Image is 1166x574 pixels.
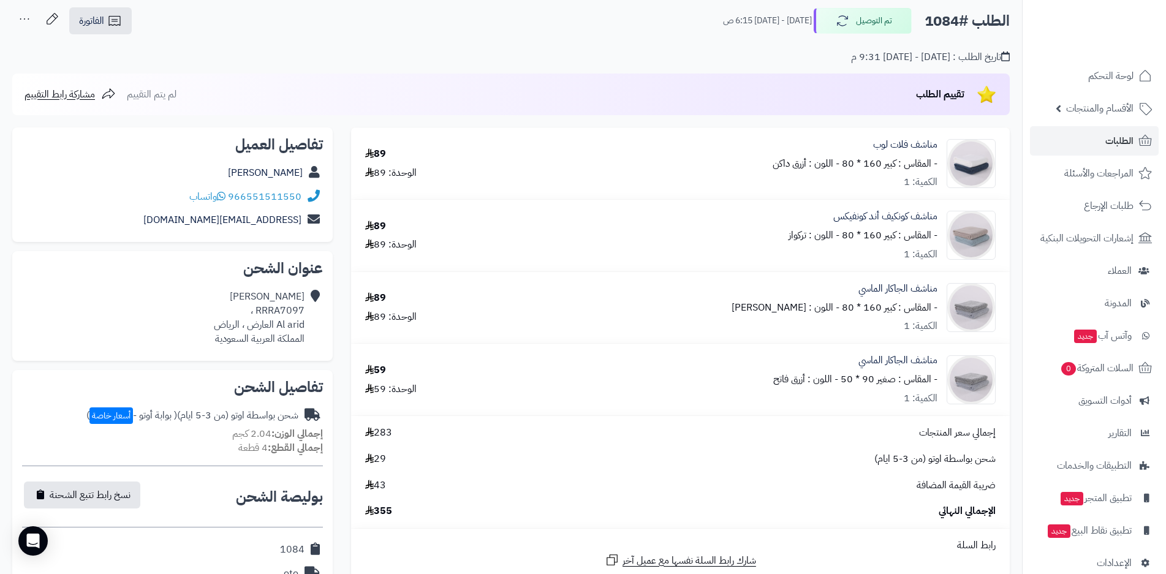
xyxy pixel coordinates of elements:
span: 43 [365,478,386,493]
img: 1754806726-%D8%A7%D9%84%D8%AC%D8%A7%D9%83%D8%A7%D8%B1%20%D8%A7%D9%84%D9%85%D8%A7%D8%B3%D9%8A-90x9... [947,355,995,404]
span: نسخ رابط تتبع الشحنة [50,488,131,502]
a: طلبات الإرجاع [1030,191,1159,221]
small: - المقاس : كبير 160 * 80 [842,156,937,171]
img: 1754839373-%D9%81%D9%84%D8%A7%D8%AA%20%D9%84%D9%88%D8%A8-90x90.jpg [947,139,995,188]
span: ( بوابة أوتو - ) [86,408,177,423]
a: مناشف الجاكار الماسي [858,282,937,296]
a: أدوات التسويق [1030,386,1159,415]
span: جديد [1061,492,1083,505]
h2: عنوان الشحن [22,261,323,276]
strong: إجمالي القطع: [268,440,323,455]
div: Open Intercom Messenger [18,526,48,556]
a: لوحة التحكم [1030,61,1159,91]
span: تطبيق المتجر [1059,489,1132,507]
div: [PERSON_NAME] RRRA7097 ، Al arid العارض ، الرياض المملكة العربية السعودية [214,290,305,346]
a: مناشف فلات لوب [873,138,937,152]
span: ضريبة القيمة المضافة [917,478,996,493]
a: شارك رابط السلة نفسها مع عميل آخر [605,553,756,568]
a: الطلبات [1030,126,1159,156]
span: جديد [1048,524,1070,538]
span: أسعار خاصة [89,407,133,424]
div: 1084 [280,543,305,557]
a: [EMAIL_ADDRESS][DOMAIN_NAME] [143,213,301,227]
div: الكمية: 1 [904,319,937,333]
span: طلبات الإرجاع [1084,197,1134,214]
small: - اللون : تركواز [789,228,839,243]
a: العملاء [1030,256,1159,285]
div: الوحدة: 89 [365,166,417,180]
a: واتساب [189,189,225,204]
a: 966551511550 [228,189,301,204]
span: الإعدادات [1097,554,1132,572]
a: تطبيق نقاط البيعجديد [1030,516,1159,545]
a: تطبيق المتجرجديد [1030,483,1159,513]
a: مناشف الجاكار الماسي [858,353,937,368]
a: التقارير [1030,418,1159,448]
a: وآتس آبجديد [1030,321,1159,350]
h2: بوليصة الشحن [236,489,323,504]
div: 89 [365,147,386,161]
a: السلات المتروكة0 [1030,353,1159,383]
span: المدونة [1105,295,1132,312]
button: تم التوصيل [814,8,912,34]
div: رابط السلة [356,538,1005,553]
span: شحن بواسطة اوتو (من 3-5 ايام) [874,452,996,466]
span: 29 [365,452,386,466]
div: الكمية: 1 [904,175,937,189]
a: مشاركة رابط التقييم [25,87,116,102]
small: - اللون : أزرق داكن [773,156,839,171]
span: لوحة التحكم [1088,67,1134,85]
div: تاريخ الطلب : [DATE] - [DATE] 9:31 م [851,50,1010,64]
span: 283 [365,426,392,440]
a: المدونة [1030,289,1159,318]
div: 89 [365,291,386,305]
small: 4 قطعة [238,440,323,455]
strong: إجمالي الوزن: [271,426,323,441]
a: الفاتورة [69,7,132,34]
a: إشعارات التحويلات البنكية [1030,224,1159,253]
small: - المقاس : صغير 90 * 50 [841,372,937,387]
a: مناشف كونكيف أند كونفيكس [833,210,937,224]
span: إجمالي سعر المنتجات [919,426,996,440]
span: الفاتورة [79,13,104,28]
div: الوحدة: 89 [365,310,417,324]
span: 0 [1061,362,1076,376]
span: المراجعات والأسئلة [1064,165,1134,182]
small: - المقاس : كبير 160 * 80 [842,300,937,315]
h2: تفاصيل العميل [22,137,323,152]
h2: الطلب #1084 [925,9,1010,34]
div: الوحدة: 59 [365,382,417,396]
span: التطبيقات والخدمات [1057,457,1132,474]
span: تقييم الطلب [916,87,964,102]
span: مشاركة رابط التقييم [25,87,95,102]
span: التقارير [1108,425,1132,442]
div: 89 [365,219,386,233]
img: 1754839838-%D9%83%D9%88%D9%86%D9%83%D9%8A%D9%81%20%D8%A3%D9%86%D8%AF%20%D9%83%D9%88%D9%86%D9%81%D... [947,211,995,260]
span: إشعارات التحويلات البنكية [1040,230,1134,247]
div: الوحدة: 89 [365,238,417,252]
span: شارك رابط السلة نفسها مع عميل آخر [623,554,756,568]
span: 355 [365,504,392,518]
small: [DATE] - [DATE] 6:15 ص [723,15,812,27]
button: نسخ رابط تتبع الشحنة [24,481,140,508]
small: 2.04 كجم [232,426,323,441]
h2: تفاصيل الشحن [22,380,323,395]
span: وآتس آب [1073,327,1132,344]
a: [PERSON_NAME] [228,165,303,180]
small: - اللون : أزرق فاتح [773,372,838,387]
span: السلات المتروكة [1060,360,1134,377]
img: 1754806726-%D8%A7%D9%84%D8%AC%D8%A7%D9%83%D8%A7%D8%B1%20%D8%A7%D9%84%D9%85%D8%A7%D8%B3%D9%8A-90x9... [947,283,995,332]
span: الإجمالي النهائي [939,504,996,518]
small: - اللون : [PERSON_NAME] [732,300,839,315]
div: شحن بواسطة اوتو (من 3-5 ايام) [86,409,298,423]
span: الطلبات [1105,132,1134,149]
a: التطبيقات والخدمات [1030,451,1159,480]
span: جديد [1074,330,1097,343]
a: المراجعات والأسئلة [1030,159,1159,188]
span: أدوات التسويق [1078,392,1132,409]
div: الكمية: 1 [904,247,937,262]
span: العملاء [1108,262,1132,279]
span: لم يتم التقييم [127,87,176,102]
div: الكمية: 1 [904,391,937,406]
